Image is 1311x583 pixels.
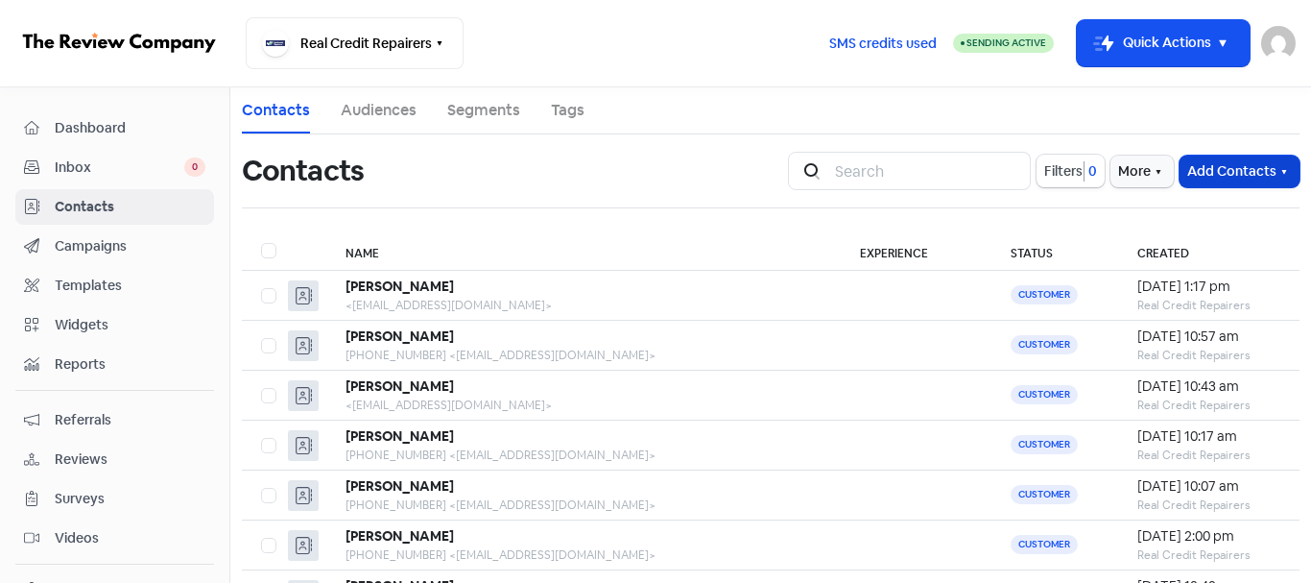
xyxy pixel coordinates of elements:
a: Videos [15,521,214,556]
th: Experience [841,231,991,271]
div: [PHONE_NUMBER] <[EMAIL_ADDRESS][DOMAIN_NAME]> [346,447,822,464]
b: [PERSON_NAME] [346,377,454,395]
button: Real Credit Repairers [246,17,464,69]
a: Audiences [341,99,417,122]
a: Referrals [15,402,214,438]
span: Surveys [55,489,205,509]
a: Templates [15,268,214,304]
a: Contacts [242,99,310,122]
a: Inbox 0 [15,150,214,185]
span: Sending Active [966,36,1046,49]
span: Referrals [55,410,205,430]
span: Customer [1011,485,1078,504]
a: Campaigns [15,229,214,264]
div: <[EMAIL_ADDRESS][DOMAIN_NAME]> [346,397,822,414]
div: [PHONE_NUMBER] <[EMAIL_ADDRESS][DOMAIN_NAME]> [346,347,822,364]
a: Contacts [15,189,214,225]
button: Add Contacts [1180,156,1299,187]
div: Real Credit Repairers [1137,347,1280,364]
span: Customer [1011,335,1078,354]
span: Contacts [55,197,205,217]
b: [PERSON_NAME] [346,477,454,495]
div: <[EMAIL_ADDRESS][DOMAIN_NAME]> [346,297,822,314]
div: Real Credit Repairers [1137,297,1280,314]
div: [PHONE_NUMBER] <[EMAIL_ADDRESS][DOMAIN_NAME]> [346,497,822,514]
a: Surveys [15,481,214,517]
h1: Contacts [242,140,364,202]
a: Reviews [15,442,214,477]
div: [DATE] 10:07 am [1137,476,1280,497]
b: [PERSON_NAME] [346,328,454,345]
span: Widgets [55,315,205,335]
div: [DATE] 10:17 am [1137,426,1280,447]
a: Widgets [15,307,214,343]
div: Real Credit Repairers [1137,547,1280,564]
div: Real Credit Repairers [1137,397,1280,414]
button: Quick Actions [1077,20,1250,66]
a: Tags [551,99,584,122]
span: Reviews [55,449,205,470]
input: Search [823,152,1031,190]
span: Customer [1011,385,1078,404]
b: [PERSON_NAME] [346,278,454,295]
span: SMS credits used [829,34,937,54]
span: Customer [1011,285,1078,304]
button: Filters0 [1037,155,1105,187]
img: User [1261,26,1296,61]
span: Filters [1044,161,1083,182]
div: [DATE] 10:43 am [1137,377,1280,397]
a: SMS credits used [813,32,953,52]
span: Campaigns [55,236,205,256]
span: Customer [1011,535,1078,554]
button: More [1110,156,1174,187]
div: [PHONE_NUMBER] <[EMAIL_ADDRESS][DOMAIN_NAME]> [346,547,822,564]
div: [DATE] 10:57 am [1137,327,1280,347]
span: Reports [55,354,205,375]
span: 0 [1085,161,1097,182]
th: Created [1118,231,1299,271]
span: Templates [55,276,205,296]
span: Videos [55,528,205,548]
a: Sending Active [953,32,1054,55]
a: Dashboard [15,110,214,146]
b: [PERSON_NAME] [346,527,454,545]
span: Inbox [55,158,184,178]
span: Customer [1011,435,1078,454]
a: Reports [15,347,214,382]
th: Status [991,231,1118,271]
div: Real Credit Repairers [1137,497,1280,514]
th: Name [326,231,841,271]
div: Real Credit Repairers [1137,447,1280,464]
div: [DATE] 2:00 pm [1137,526,1280,547]
span: Dashboard [55,118,205,138]
a: Segments [447,99,520,122]
div: [DATE] 1:17 pm [1137,277,1280,297]
b: [PERSON_NAME] [346,427,454,445]
span: 0 [184,158,205,177]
